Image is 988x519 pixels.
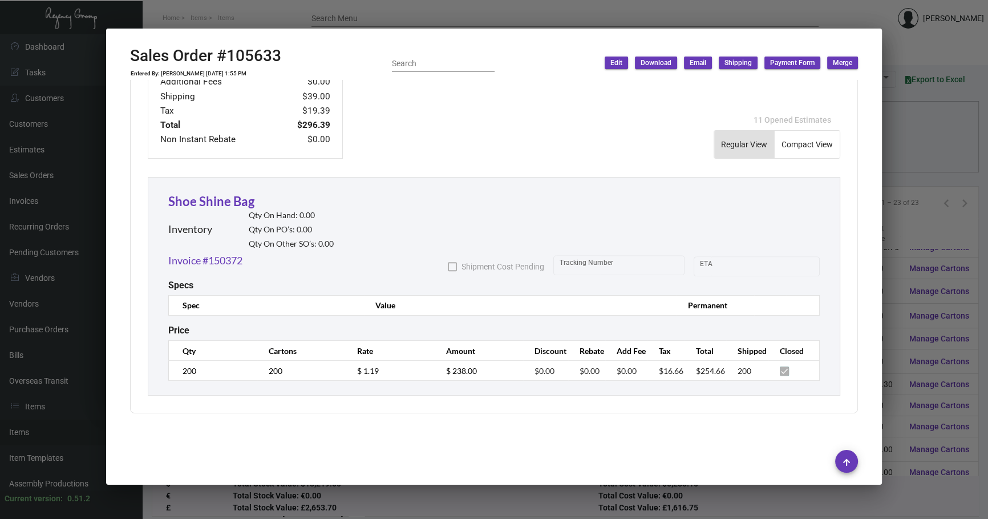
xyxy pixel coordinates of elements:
[635,57,677,69] button: Download
[684,57,712,69] button: Email
[714,131,774,158] button: Regular View
[641,58,671,68] span: Download
[461,260,544,273] span: Shipment Cost Pending
[719,57,758,69] button: Shipping
[278,132,331,147] td: $0.00
[249,225,334,235] h2: Qty On PO’s: 0.00
[160,90,278,104] td: Shipping
[775,131,840,158] button: Compact View
[744,110,840,130] button: 11 Opened Estimates
[130,70,160,77] td: Entered By:
[605,57,628,69] button: Edit
[738,366,751,376] span: 200
[580,366,600,376] span: $0.00
[364,295,677,315] th: Value
[770,58,815,68] span: Payment Form
[833,58,852,68] span: Merge
[535,366,554,376] span: $0.00
[249,211,334,220] h2: Qty On Hand: 0.00
[257,341,346,361] th: Cartons
[700,261,735,271] input: Start date
[724,58,752,68] span: Shipping
[169,341,257,361] th: Qty
[160,75,278,89] td: Additional Fees
[160,70,247,77] td: [PERSON_NAME] [DATE] 1:55 PM
[160,104,278,118] td: Tax
[690,58,706,68] span: Email
[435,341,523,361] th: Amount
[67,493,90,505] div: 0.51.2
[726,341,768,361] th: Shipped
[278,90,331,104] td: $39.00
[249,239,334,249] h2: Qty On Other SO’s: 0.00
[764,57,820,69] button: Payment Form
[278,104,331,118] td: $19.39
[168,253,242,268] a: Invoice #150372
[168,325,189,336] h2: Price
[685,341,727,361] th: Total
[168,194,254,209] a: Shoe Shine Bag
[168,280,193,291] h2: Specs
[160,132,278,147] td: Non Instant Rebate
[168,223,212,236] h2: Inventory
[647,341,685,361] th: Tax
[659,366,683,376] span: $16.66
[617,366,637,376] span: $0.00
[605,341,647,361] th: Add Fee
[827,57,858,69] button: Merge
[568,341,605,361] th: Rebate
[5,493,63,505] div: Current version:
[169,295,364,315] th: Spec
[696,366,725,376] span: $254.66
[768,341,820,361] th: Closed
[754,115,831,124] span: 11 Opened Estimates
[160,118,278,132] td: Total
[346,341,434,361] th: Rate
[523,341,568,361] th: Discount
[745,261,800,271] input: End date
[278,118,331,132] td: $296.39
[130,46,281,66] h2: Sales Order #105633
[677,295,755,315] th: Permanent
[278,75,331,89] td: $0.00
[610,58,622,68] span: Edit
